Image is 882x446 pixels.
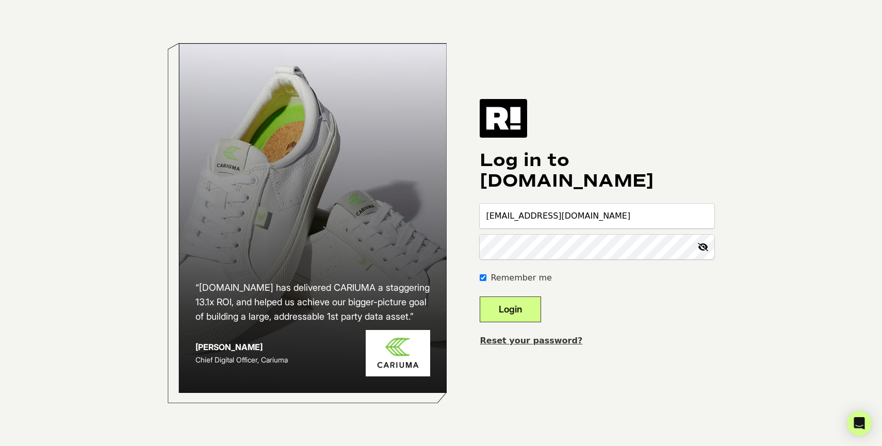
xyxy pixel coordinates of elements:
[366,330,430,377] img: Cariuma
[480,336,582,345] a: Reset your password?
[491,272,551,284] label: Remember me
[480,150,714,191] h1: Log in to [DOMAIN_NAME]
[480,99,527,137] img: Retention.com
[480,204,714,228] input: Email
[195,280,431,324] h2: “[DOMAIN_NAME] has delivered CARIUMA a staggering 13.1x ROI, and helped us achieve our bigger-pic...
[195,355,288,364] span: Chief Digital Officer, Cariuma
[195,342,263,352] strong: [PERSON_NAME]
[480,296,541,322] button: Login
[847,411,872,436] div: Open Intercom Messenger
